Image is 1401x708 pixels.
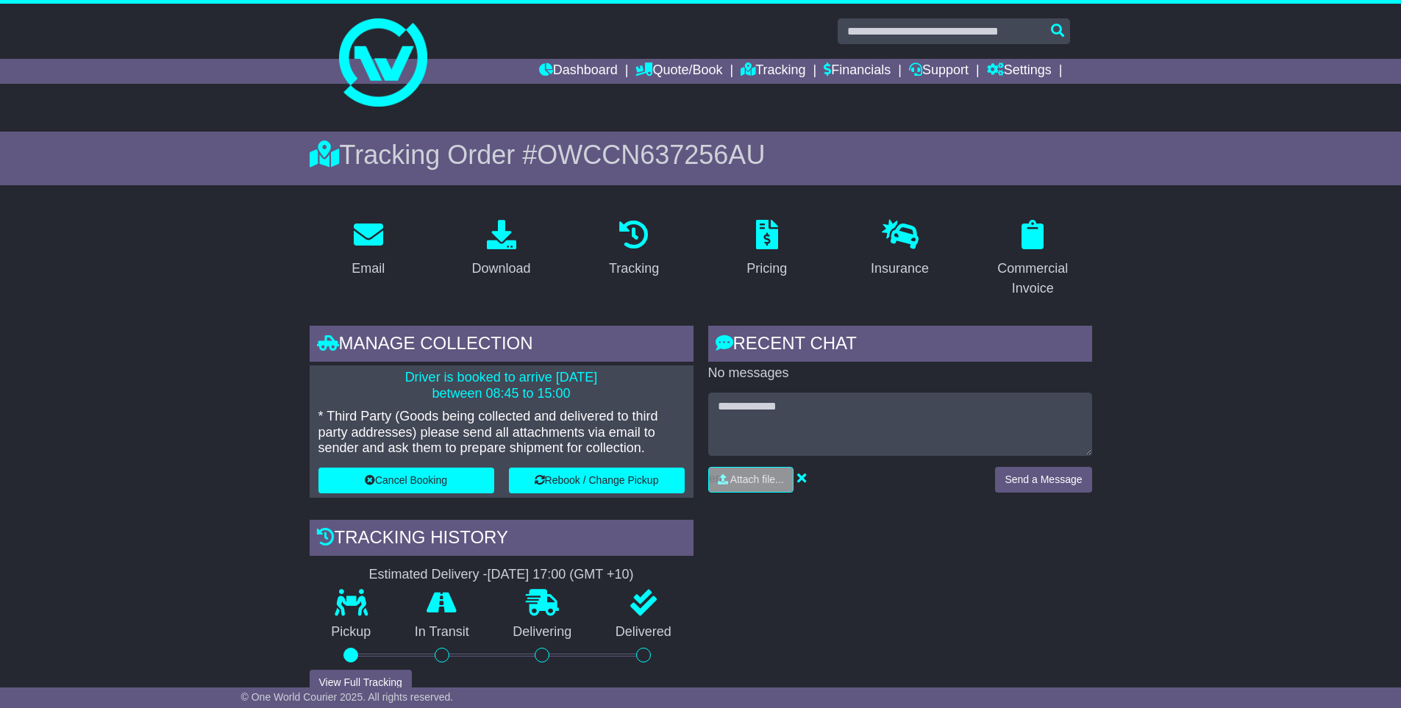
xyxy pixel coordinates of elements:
button: Cancel Booking [318,468,494,493]
a: Email [342,215,394,284]
p: In Transit [393,624,491,640]
div: Tracking [609,259,659,279]
p: Driver is booked to arrive [DATE] between 08:45 to 15:00 [318,370,685,401]
a: Pricing [737,215,796,284]
div: [DATE] 17:00 (GMT +10) [488,567,634,583]
button: Rebook / Change Pickup [509,468,685,493]
a: Commercial Invoice [974,215,1092,304]
div: Manage collection [310,326,694,365]
button: View Full Tracking [310,670,412,696]
div: Insurance [871,259,929,279]
div: Tracking Order # [310,139,1092,171]
div: RECENT CHAT [708,326,1092,365]
span: © One World Courier 2025. All rights reserved. [241,691,454,703]
a: Dashboard [539,59,618,84]
div: Email [352,259,385,279]
button: Send a Message [995,467,1091,493]
a: Settings [987,59,1052,84]
p: Delivering [491,624,594,640]
div: Commercial Invoice [983,259,1083,298]
a: Download [462,215,540,284]
div: Tracking history [310,520,694,559]
p: No messages [708,365,1092,382]
div: Estimated Delivery - [310,567,694,583]
a: Tracking [599,215,669,284]
p: Pickup [310,624,393,640]
a: Tracking [741,59,805,84]
a: Support [909,59,969,84]
a: Quote/Book [635,59,722,84]
p: * Third Party (Goods being collected and delivered to third party addresses) please send all atta... [318,409,685,457]
div: Download [471,259,530,279]
a: Financials [824,59,891,84]
span: OWCCN637256AU [537,140,765,170]
div: Pricing [746,259,787,279]
p: Delivered [593,624,694,640]
a: Insurance [861,215,938,284]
